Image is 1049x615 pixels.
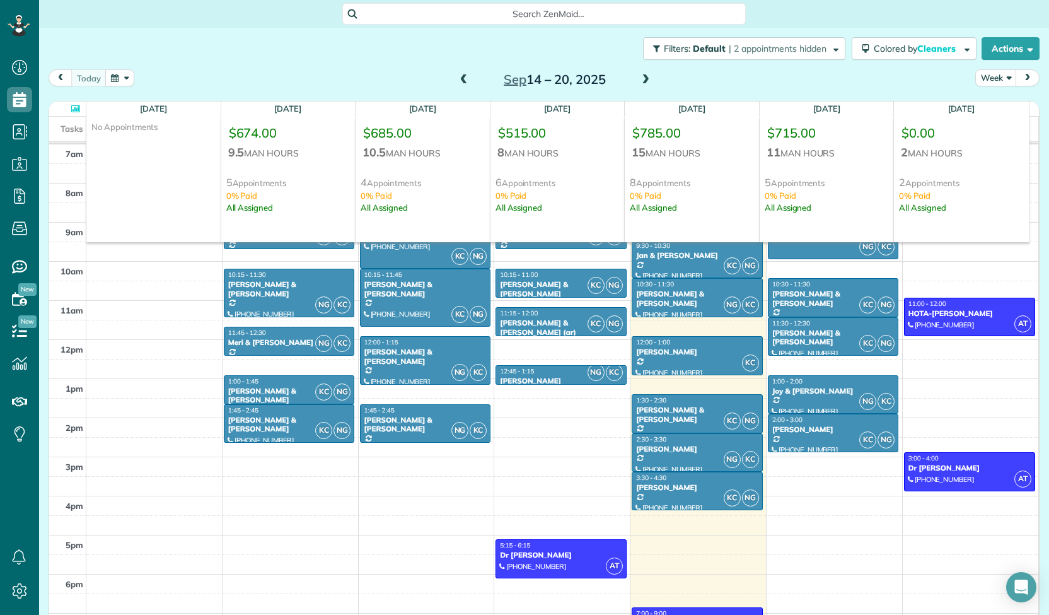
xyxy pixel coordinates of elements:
[333,422,351,439] span: NG
[742,354,759,372] span: KC
[878,296,895,313] span: NG
[742,489,759,507] span: NG
[588,277,605,294] span: KC
[228,280,351,298] div: [PERSON_NAME] & [PERSON_NAME]
[636,242,670,250] span: 9:30 - 10:30
[636,474,666,482] span: 3:30 - 4:30
[948,103,975,114] a: [DATE]
[765,144,889,163] div: Man Hours
[859,393,876,410] span: NG
[874,43,960,54] span: Colored by
[451,364,468,381] span: NG
[878,431,895,448] span: NG
[228,387,351,405] div: [PERSON_NAME] & [PERSON_NAME]
[632,145,646,160] span: 15
[635,406,758,424] div: [PERSON_NAME] & [PERSON_NAME]
[635,251,758,260] div: Jan & [PERSON_NAME]
[451,248,468,265] span: KC
[982,37,1040,60] button: Actions
[333,296,351,313] span: KC
[61,344,83,354] span: 12pm
[729,43,826,54] span: | 2 appointments hidden
[975,69,1017,86] button: Week
[500,541,530,549] span: 5:15 - 6:15
[315,335,332,352] span: NG
[66,149,83,159] span: 7am
[451,422,468,439] span: NG
[504,71,526,87] span: Sep
[496,175,620,190] div: Appointments
[664,43,690,54] span: Filters:
[765,121,889,144] div: $715.00
[1016,69,1040,86] button: next
[476,73,634,86] h2: 14 – 20, 2025
[635,483,758,492] div: [PERSON_NAME]
[361,202,408,213] span: All Assigned
[228,145,245,160] span: 9.5
[772,416,803,424] span: 2:00 - 3:00
[500,271,538,279] span: 10:15 - 11:00
[637,37,845,60] a: Filters: Default | 2 appointments hidden
[66,462,83,472] span: 3pm
[772,290,895,308] div: [PERSON_NAME] & [PERSON_NAME]
[66,188,83,198] span: 8am
[606,315,623,332] span: NG
[499,319,622,337] div: [PERSON_NAME] & [PERSON_NAME] (ar)
[724,489,741,507] span: KC
[693,43,726,54] span: Default
[643,37,845,60] button: Filters: Default | 2 appointments hidden
[1006,572,1036,602] div: Open Intercom Messenger
[66,384,83,394] span: 1pm
[767,145,780,160] span: 11
[362,145,386,160] span: 10.5
[878,335,895,352] span: NG
[772,319,810,327] span: 11:30 - 12:30
[274,103,301,114] a: [DATE]
[678,103,705,114] a: [DATE]
[226,190,351,202] div: 0% Paid
[228,271,266,279] span: 10:15 - 11:30
[636,338,670,346] span: 12:00 - 1:00
[226,121,351,144] div: $674.00
[544,103,571,114] a: [DATE]
[499,551,622,559] div: Dr [PERSON_NAME]
[364,338,398,346] span: 12:00 - 1:15
[86,116,221,315] div: No Appointments
[470,422,487,439] span: KC
[899,176,905,189] span: 2
[226,176,233,189] span: 5
[61,305,83,315] span: 11am
[71,69,107,86] button: today
[226,175,351,190] div: Appointments
[66,540,83,550] span: 5pm
[496,144,620,163] div: Man Hours
[899,121,1023,144] div: $0.00
[772,425,895,434] div: [PERSON_NAME]
[901,145,908,160] span: 2
[315,296,332,313] span: NG
[606,364,623,381] span: KC
[899,175,1023,190] div: Appointments
[635,348,758,356] div: [PERSON_NAME]
[500,309,538,317] span: 11:15 - 12:00
[361,121,485,144] div: $685.00
[635,290,758,308] div: [PERSON_NAME] & [PERSON_NAME]
[500,367,534,375] span: 12:45 - 1:15
[470,364,487,381] span: KC
[66,227,83,237] span: 9am
[364,416,487,434] div: [PERSON_NAME] & [PERSON_NAME]
[724,451,741,468] span: NG
[765,175,889,190] div: Appointments
[361,144,485,163] div: Man Hours
[496,176,502,189] span: 6
[899,144,1023,163] div: Man Hours
[636,435,666,443] span: 2:30 - 3:30
[470,248,487,265] span: NG
[66,423,83,433] span: 2pm
[496,121,620,144] div: $515.00
[451,306,468,323] span: KC
[226,202,274,213] span: All Assigned
[497,145,504,160] span: 8
[917,43,958,54] span: Cleaners
[772,377,803,385] span: 1:00 - 2:00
